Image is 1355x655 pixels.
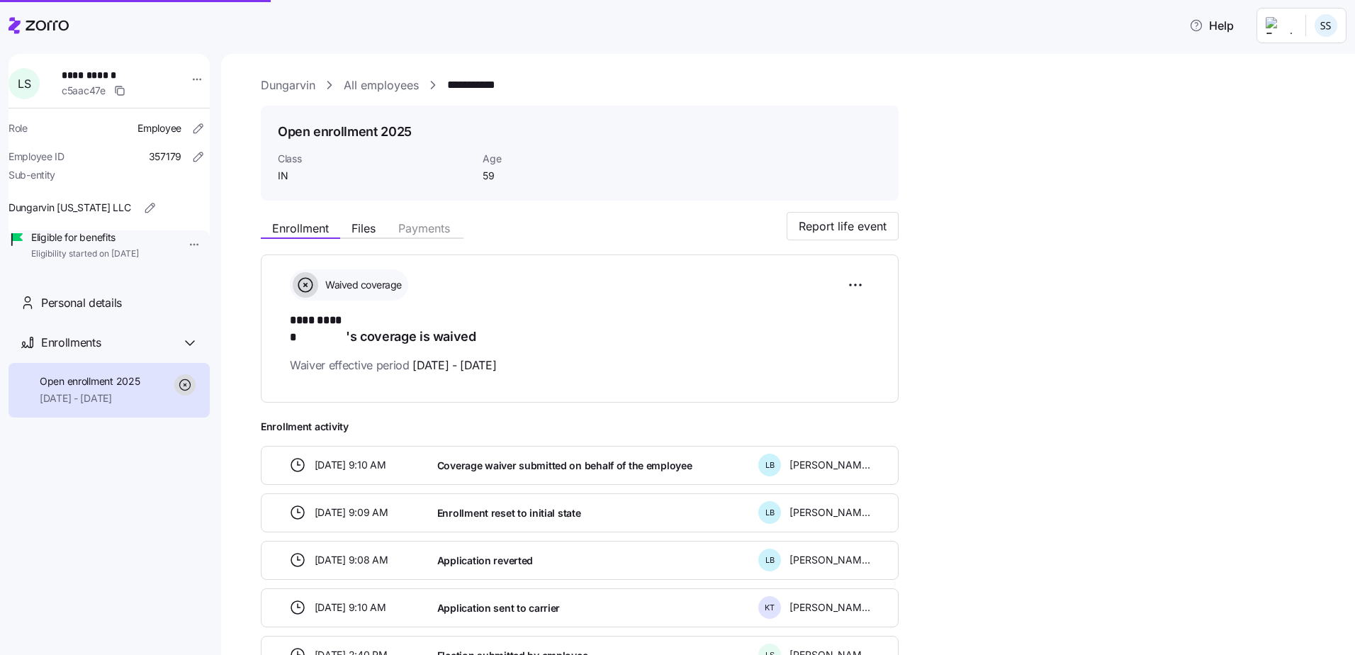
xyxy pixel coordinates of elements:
[290,312,870,345] h1: 's coverage is waived
[789,553,870,567] span: [PERSON_NAME]
[765,604,775,612] span: K T
[31,230,139,245] span: Eligible for benefits
[41,294,122,312] span: Personal details
[483,169,625,183] span: 59
[41,334,101,352] span: Enrollments
[9,201,130,215] span: Dungarvin [US_STATE] LLC
[9,121,28,135] span: Role
[290,357,497,374] span: Waiver effective period
[1315,14,1337,37] img: b3a65cbeab486ed89755b86cd886e362
[62,84,106,98] span: c5aac47e
[321,278,402,292] span: Waived coverage
[315,553,388,567] span: [DATE] 9:08 AM
[40,391,140,405] span: [DATE] - [DATE]
[437,554,533,568] span: Application reverted
[765,556,775,564] span: L B
[261,77,315,94] a: Dungarvin
[1178,11,1245,40] button: Help
[278,169,471,183] span: IN
[149,150,181,164] span: 357179
[9,150,64,164] span: Employee ID
[765,509,775,517] span: L B
[9,168,55,182] span: Sub-entity
[344,77,419,94] a: All employees
[789,505,870,520] span: [PERSON_NAME]
[315,458,386,472] span: [DATE] 9:10 AM
[398,223,450,234] span: Payments
[787,212,899,240] button: Report life event
[352,223,376,234] span: Files
[789,458,870,472] span: [PERSON_NAME]
[18,78,30,89] span: L S
[278,152,471,166] span: Class
[278,123,412,140] h1: Open enrollment 2025
[789,600,870,615] span: [PERSON_NAME]
[799,218,887,235] span: Report life event
[272,223,329,234] span: Enrollment
[137,121,181,135] span: Employee
[437,506,581,520] span: Enrollment reset to initial state
[40,374,140,388] span: Open enrollment 2025
[412,357,496,374] span: [DATE] - [DATE]
[315,600,386,615] span: [DATE] 9:10 AM
[765,461,775,469] span: L B
[31,248,139,260] span: Eligibility started on [DATE]
[437,601,560,615] span: Application sent to carrier
[437,459,692,473] span: Coverage waiver submitted on behalf of the employee
[1189,17,1234,34] span: Help
[483,152,625,166] span: Age
[261,420,899,434] span: Enrollment activity
[315,505,388,520] span: [DATE] 9:09 AM
[1266,17,1294,34] img: Employer logo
